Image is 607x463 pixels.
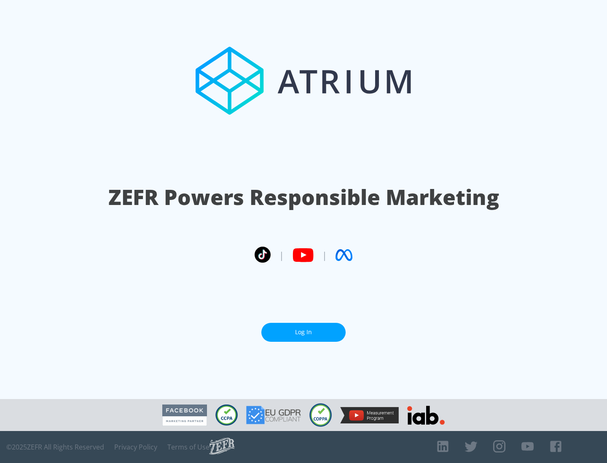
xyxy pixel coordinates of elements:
h1: ZEFR Powers Responsible Marketing [108,183,499,212]
span: © 2025 ZEFR All Rights Reserved [6,443,104,451]
img: Facebook Marketing Partner [162,404,207,426]
img: GDPR Compliant [246,406,301,424]
span: | [322,249,327,261]
img: CCPA Compliant [215,404,238,426]
img: IAB [407,406,445,425]
img: COPPA Compliant [309,403,332,427]
a: Privacy Policy [114,443,157,451]
img: YouTube Measurement Program [340,407,399,423]
a: Log In [261,323,346,342]
span: | [279,249,284,261]
a: Terms of Use [167,443,209,451]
